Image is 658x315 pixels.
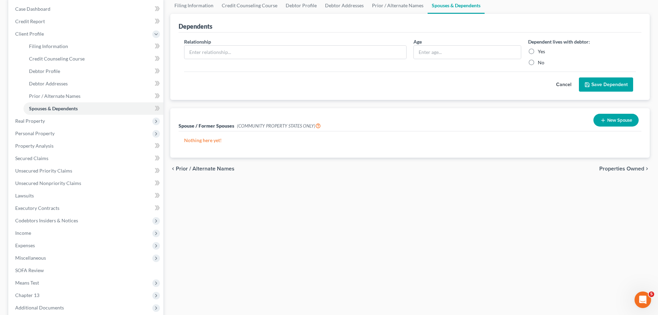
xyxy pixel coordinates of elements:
[649,291,654,297] span: 5
[15,180,81,186] span: Unsecured Nonpriority Claims
[549,78,579,92] button: Cancel
[23,40,163,53] a: Filing Information
[23,77,163,90] a: Debtor Addresses
[15,155,48,161] span: Secured Claims
[23,90,163,102] a: Prior / Alternate Names
[184,46,406,59] input: Enter relationship...
[593,114,639,127] button: New Spouse
[10,165,163,177] a: Unsecured Priority Claims
[29,43,68,49] span: Filing Information
[29,68,60,74] span: Debtor Profile
[23,102,163,115] a: Spouses & Dependents
[15,193,34,198] span: Lawsuits
[29,105,78,111] span: Spouses & Dependents
[528,38,590,45] label: Dependent lives with debtor:
[10,152,163,165] a: Secured Claims
[170,166,176,172] i: chevron_left
[599,166,644,172] span: Properties Owned
[10,264,163,277] a: SOFA Review
[23,65,163,77] a: Debtor Profile
[15,118,45,124] span: Real Property
[599,166,650,172] button: Properties Owned chevron_right
[15,280,39,286] span: Means Test
[15,6,50,12] span: Case Dashboard
[10,177,163,189] a: Unsecured Nonpriority Claims
[15,267,44,273] span: SOFA Review
[15,168,72,174] span: Unsecured Priority Claims
[15,31,44,37] span: Client Profile
[184,39,211,45] span: Relationship
[15,292,39,298] span: Chapter 13
[538,59,544,66] label: No
[29,56,85,62] span: Credit Counseling Course
[15,255,46,261] span: Miscellaneous
[413,38,422,45] label: Age
[15,305,64,311] span: Additional Documents
[29,81,68,86] span: Debtor Addresses
[29,93,80,99] span: Prior / Alternate Names
[15,217,78,223] span: Codebtors Insiders & Notices
[15,230,31,236] span: Income
[10,3,163,15] a: Case Dashboard
[15,143,54,149] span: Property Analysis
[237,123,321,129] span: (COMMUNITY PROPERTY STATES ONLY)
[23,53,163,65] a: Credit Counseling Course
[10,15,163,28] a: Credit Report
[10,202,163,214] a: Executory Contracts
[15,205,59,211] span: Executory Contracts
[10,140,163,152] a: Property Analysis
[644,166,650,172] i: chevron_right
[579,77,633,92] button: Save Dependent
[170,166,235,172] button: chevron_left Prior / Alternate Names
[10,189,163,202] a: Lawsuits
[179,22,212,30] div: Dependents
[635,291,651,308] iframe: Intercom live chat
[414,46,521,59] input: Enter age...
[179,123,234,129] span: Spouse / Former Spouses
[184,137,636,144] p: Nothing here yet!
[176,166,235,172] span: Prior / Alternate Names
[15,18,45,24] span: Credit Report
[538,48,545,55] label: Yes
[15,130,55,136] span: Personal Property
[15,242,35,248] span: Expenses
